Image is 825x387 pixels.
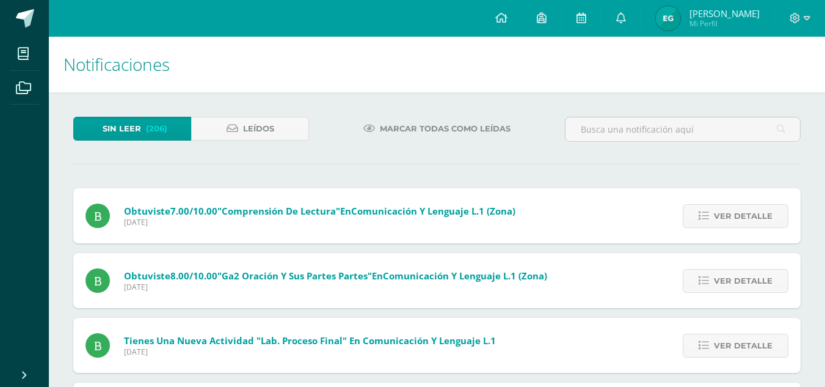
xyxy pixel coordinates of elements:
span: (206) [146,117,167,140]
span: "Ga2 Oración y sus partes partes" [217,270,372,282]
span: 8.00/10.00 [170,270,217,282]
span: 7.00/10.00 [170,205,217,217]
span: [DATE] [124,347,496,357]
span: Ver detalle [714,334,772,357]
span: Ver detalle [714,270,772,292]
span: Marcar todas como leídas [380,117,511,140]
a: Marcar todas como leídas [348,117,526,141]
span: Tienes una nueva actividad "Lab. proceso final" En Comunicación y Lenguaje L.1 [124,334,496,347]
span: Obtuviste en [124,205,515,217]
input: Busca una notificación aquí [565,117,800,141]
span: Leídos [243,117,274,140]
span: Obtuviste en [124,270,547,282]
span: [DATE] [124,217,515,227]
span: "Comprensión de lectura" [217,205,340,217]
span: Comunicación y Lenguaje L.1 (Zona) [383,270,547,282]
span: Notificaciones [64,53,170,76]
span: [PERSON_NAME] [689,7,760,20]
span: Mi Perfil [689,18,760,29]
span: [DATE] [124,282,547,292]
span: Sin leer [103,117,141,140]
span: Ver detalle [714,205,772,227]
a: Sin leer(206) [73,117,191,141]
span: Comunicación y Lenguaje L.1 (Zona) [351,205,515,217]
img: e9827b5a2821f755860c8fd7a6957681.png [656,6,680,31]
a: Leídos [191,117,309,141]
